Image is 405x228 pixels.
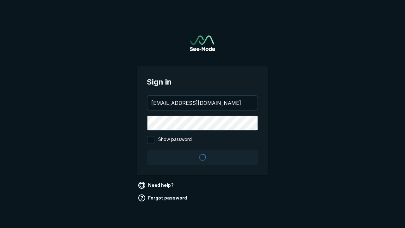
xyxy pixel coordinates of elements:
input: your@email.com [147,96,258,110]
a: Go to sign in [190,35,215,51]
span: Show password [158,136,192,143]
a: Forgot password [137,193,190,203]
img: See-Mode Logo [190,35,215,51]
span: Sign in [147,76,258,88]
a: Need help? [137,180,176,190]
